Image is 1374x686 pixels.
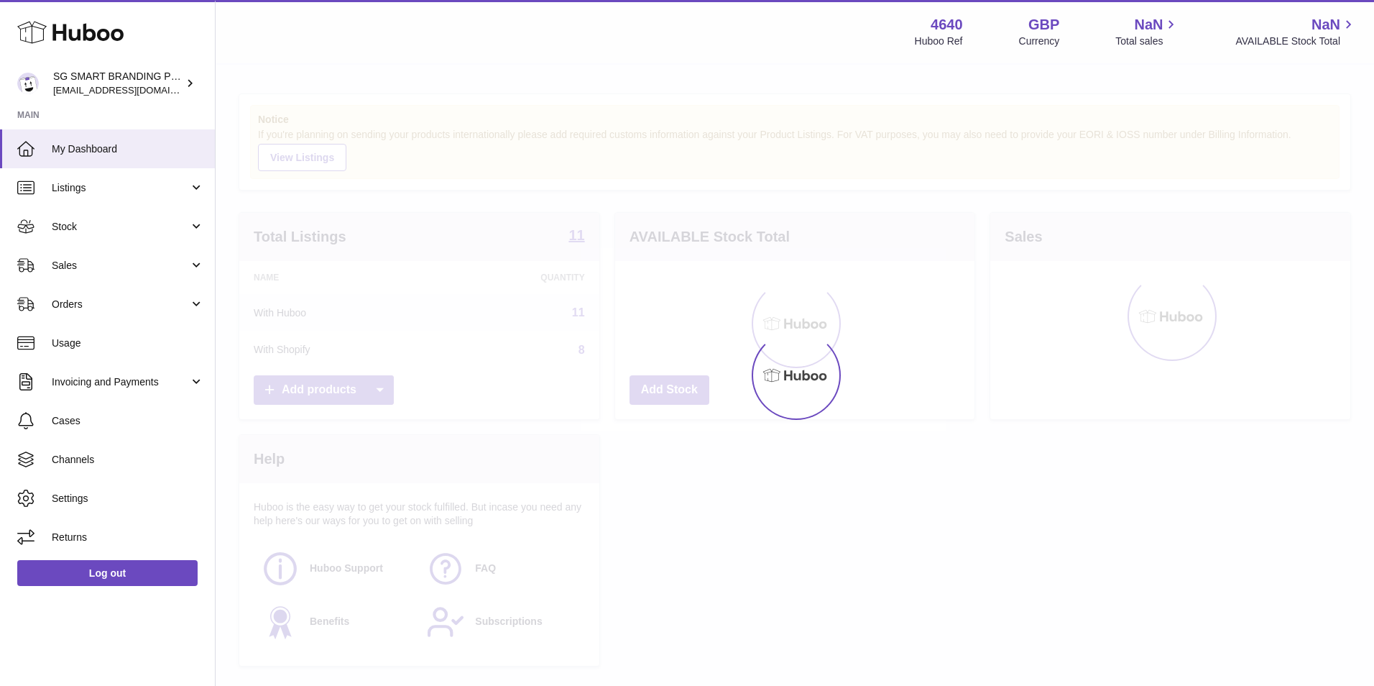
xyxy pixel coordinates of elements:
span: Orders [52,298,189,311]
span: Invoicing and Payments [52,375,189,389]
span: Channels [52,453,204,467]
span: Listings [52,181,189,195]
span: Total sales [1115,35,1179,48]
span: AVAILABLE Stock Total [1235,35,1357,48]
div: Huboo Ref [915,35,963,48]
strong: 4640 [931,15,963,35]
strong: GBP [1028,15,1059,35]
img: internalAdmin-4640@internal.huboo.com [17,73,39,94]
span: Settings [52,492,204,506]
a: NaN AVAILABLE Stock Total [1235,15,1357,48]
span: Sales [52,259,189,273]
div: SG SMART BRANDING PTE. LTD. [53,70,183,97]
span: My Dashboard [52,142,204,156]
a: NaN Total sales [1115,15,1179,48]
span: Cases [52,414,204,428]
span: [EMAIL_ADDRESS][DOMAIN_NAME] [53,84,211,96]
span: Usage [52,337,204,350]
span: Returns [52,531,204,544]
div: Currency [1019,35,1060,48]
a: Log out [17,560,198,586]
span: Stock [52,220,189,234]
span: NaN [1311,15,1340,35]
span: NaN [1134,15,1163,35]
